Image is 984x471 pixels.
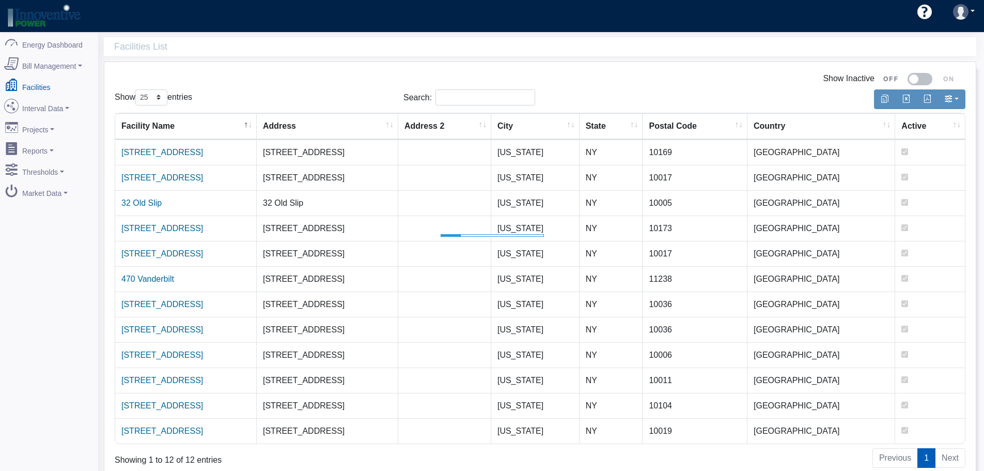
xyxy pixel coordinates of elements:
[916,89,938,109] button: Generate PDF
[747,165,895,190] td: [GEOGRAPHIC_DATA]
[491,418,580,444] td: [US_STATE]
[121,376,203,385] a: [STREET_ADDRESS]
[580,165,643,190] td: NY
[491,292,580,317] td: [US_STATE]
[403,89,535,105] label: Search:
[491,165,580,190] td: [US_STATE]
[491,393,580,418] td: [US_STATE]
[643,113,747,140] th: Postal Code : activate to sort column ascending
[747,393,895,418] td: [GEOGRAPHIC_DATA]
[257,368,398,393] td: [STREET_ADDRESS]
[121,325,203,334] a: [STREET_ADDRESS]
[491,342,580,368] td: [US_STATE]
[257,266,398,292] td: [STREET_ADDRESS]
[115,447,460,467] div: Showing 1 to 12 of 12 entries
[580,292,643,317] td: NY
[121,300,203,309] a: [STREET_ADDRESS]
[257,113,398,140] th: Address : activate to sort column ascending
[580,113,643,140] th: State : activate to sort column ascending
[747,317,895,342] td: [GEOGRAPHIC_DATA]
[121,275,174,283] a: 470 Vanderbilt
[491,113,580,140] th: City : activate to sort column ascending
[643,342,747,368] td: 10006
[115,89,192,105] label: Show entries
[643,190,747,216] td: 10005
[874,89,896,109] button: Copy to clipboard
[747,140,895,165] td: [GEOGRAPHIC_DATA]
[747,266,895,292] td: [GEOGRAPHIC_DATA]
[121,351,203,359] a: [STREET_ADDRESS]
[580,266,643,292] td: NY
[580,241,643,266] td: NY
[121,148,203,157] a: [STREET_ADDRESS]
[747,342,895,368] td: [GEOGRAPHIC_DATA]
[257,418,398,444] td: [STREET_ADDRESS]
[747,241,895,266] td: [GEOGRAPHIC_DATA]
[257,140,398,165] td: [STREET_ADDRESS]
[257,165,398,190] td: [STREET_ADDRESS]
[435,89,535,105] input: Search:
[643,165,747,190] td: 10017
[257,342,398,368] td: [STREET_ADDRESS]
[580,317,643,342] td: NY
[643,241,747,266] td: 10017
[491,317,580,342] td: [US_STATE]
[121,401,203,410] a: [STREET_ADDRESS]
[398,113,491,140] th: Address 2 : activate to sort column ascending
[115,72,965,85] div: Show Inactive
[491,190,580,216] td: [US_STATE]
[491,241,580,266] td: [US_STATE]
[580,140,643,165] td: NY
[895,89,917,109] button: Export to Excel
[747,113,895,140] th: Country : activate to sort column ascending
[643,317,747,342] td: 10036
[491,368,580,393] td: [US_STATE]
[257,241,398,266] td: [STREET_ADDRESS]
[917,448,935,468] a: 1
[953,4,969,20] img: user-3.svg
[121,199,162,207] a: 32 Old Slip
[643,266,747,292] td: 11238
[643,216,747,241] td: 10173
[115,113,257,140] th: Facility Name : activate to sort column descending
[491,266,580,292] td: [US_STATE]
[747,216,895,241] td: [GEOGRAPHIC_DATA]
[643,393,747,418] td: 10104
[257,190,398,216] td: 32 Old Slip
[121,249,203,258] a: [STREET_ADDRESS]
[580,368,643,393] td: NY
[580,216,643,241] td: NY
[747,368,895,393] td: [GEOGRAPHIC_DATA]
[580,393,643,418] td: NY
[747,418,895,444] td: [GEOGRAPHIC_DATA]
[895,113,965,140] th: Active : activate to sort column ascending
[121,173,203,182] a: [STREET_ADDRESS]
[747,190,895,216] td: [GEOGRAPHIC_DATA]
[257,393,398,418] td: [STREET_ADDRESS]
[121,427,203,435] a: [STREET_ADDRESS]
[643,418,747,444] td: 10019
[938,89,965,109] button: Show/Hide Columns
[491,140,580,165] td: [US_STATE]
[643,292,747,317] td: 10036
[747,292,895,317] td: [GEOGRAPHIC_DATA]
[257,216,398,241] td: [STREET_ADDRESS]
[257,292,398,317] td: [STREET_ADDRESS]
[580,342,643,368] td: NY
[257,317,398,342] td: [STREET_ADDRESS]
[114,37,545,56] span: Facilities List
[491,216,580,241] td: [US_STATE]
[121,224,203,233] a: [STREET_ADDRESS]
[580,418,643,444] td: NY
[135,89,167,105] select: Showentries
[643,140,747,165] td: 10169
[580,190,643,216] td: NY
[643,368,747,393] td: 10011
